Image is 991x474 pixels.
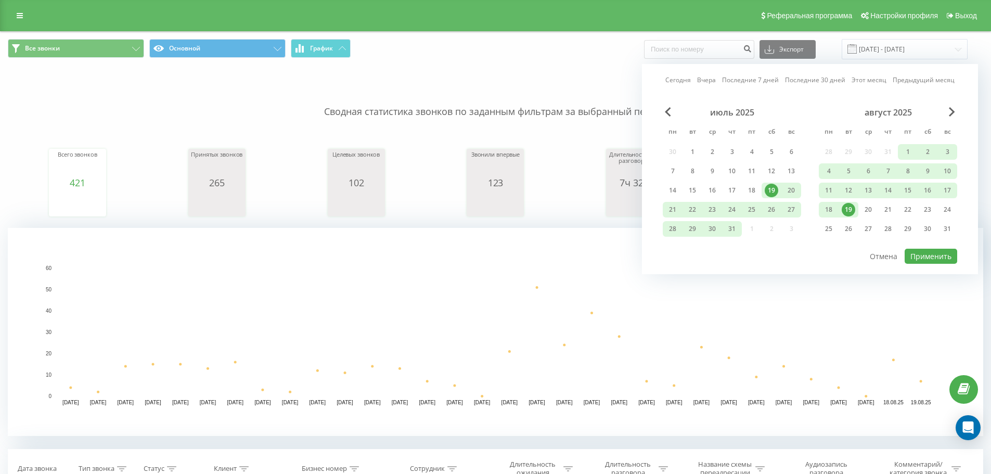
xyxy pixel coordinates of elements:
[918,221,937,237] div: сб 30 авг. 2025 г.
[858,183,878,198] div: ср 13 авг. 2025 г.
[725,184,739,197] div: 17
[529,400,545,405] text: [DATE]
[722,163,742,179] div: чт 10 июля 2025 г.
[666,164,679,178] div: 7
[783,125,799,140] abbr: воскресенье
[724,125,740,140] abbr: четверг
[921,203,934,216] div: 23
[861,184,875,197] div: 13
[254,400,271,405] text: [DATE]
[819,202,839,217] div: пн 18 авг. 2025 г.
[172,400,189,405] text: [DATE]
[898,202,918,217] div: пт 22 авг. 2025 г.
[46,351,52,356] text: 20
[469,151,521,177] div: Звонили впервые
[48,393,52,399] text: 0
[609,188,661,219] svg: A chart.
[819,163,839,179] div: пн 4 авг. 2025 г.
[803,400,820,405] text: [DATE]
[821,125,836,140] abbr: понедельник
[686,164,699,178] div: 8
[705,222,719,236] div: 30
[842,164,855,178] div: 5
[762,202,781,217] div: сб 26 июля 2025 г.
[644,40,754,59] input: Поиск по номеру
[310,400,326,405] text: [DATE]
[191,151,243,177] div: Принятых звонков
[784,164,798,178] div: 13
[46,265,52,271] text: 60
[898,163,918,179] div: пт 8 авг. 2025 г.
[898,221,918,237] div: пт 29 авг. 2025 г.
[46,308,52,314] text: 40
[683,183,702,198] div: вт 15 июля 2025 г.
[200,400,216,405] text: [DATE]
[760,40,816,59] button: Экспорт
[858,400,874,405] text: [DATE]
[911,400,931,405] text: 19.08.25
[941,184,954,197] div: 17
[784,203,798,216] div: 27
[762,144,781,160] div: сб 5 июля 2025 г.
[767,11,852,20] span: Реферальная программа
[330,151,382,177] div: Целевых звонков
[705,164,719,178] div: 9
[939,125,955,140] abbr: воскресенье
[937,202,957,217] div: вс 24 авг. 2025 г.
[921,164,934,178] div: 9
[861,222,875,236] div: 27
[901,203,915,216] div: 22
[705,184,719,197] div: 16
[665,107,671,117] span: Previous Month
[337,400,353,405] text: [DATE]
[8,228,983,436] div: A chart.
[881,184,895,197] div: 14
[663,163,683,179] div: пн 7 июля 2025 г.
[725,222,739,236] div: 31
[901,222,915,236] div: 29
[79,465,114,473] div: Тип звонка
[819,221,839,237] div: пн 25 авг. 2025 г.
[118,400,134,405] text: [DATE]
[937,221,957,237] div: вс 31 авг. 2025 г.
[878,183,898,198] div: чт 14 авг. 2025 г.
[722,183,742,198] div: чт 17 июля 2025 г.
[392,400,408,405] text: [DATE]
[725,164,739,178] div: 10
[921,222,934,236] div: 30
[686,222,699,236] div: 29
[883,400,904,405] text: 18.08.25
[878,202,898,217] div: чт 21 авг. 2025 г.
[765,145,778,159] div: 5
[839,221,858,237] div: вт 26 авг. 2025 г.
[663,221,683,237] div: пн 28 июля 2025 г.
[860,125,876,140] abbr: среда
[638,400,655,405] text: [DATE]
[956,415,981,440] div: Open Intercom Messenger
[839,163,858,179] div: вт 5 авг. 2025 г.
[918,163,937,179] div: сб 9 авг. 2025 г.
[25,44,60,53] span: Все звонки
[330,177,382,188] div: 102
[46,329,52,335] text: 30
[663,183,683,198] div: пн 14 июля 2025 г.
[822,184,835,197] div: 11
[702,144,722,160] div: ср 2 июля 2025 г.
[330,188,382,219] svg: A chart.
[901,145,915,159] div: 1
[781,202,801,217] div: вс 27 июля 2025 г.
[8,39,144,58] button: Все звонки
[446,400,463,405] text: [DATE]
[893,75,955,85] a: Предыдущий месяц
[745,145,758,159] div: 4
[683,163,702,179] div: вт 8 июля 2025 г.
[8,84,983,119] p: Сводная статистика звонков по заданным фильтрам за выбранный период
[870,11,938,20] span: Настройки профиля
[819,183,839,198] div: пн 11 авг. 2025 г.
[704,125,720,140] abbr: среда
[474,400,491,405] text: [DATE]
[937,144,957,160] div: вс 3 авг. 2025 г.
[898,183,918,198] div: пт 15 авг. 2025 г.
[878,163,898,179] div: чт 7 авг. 2025 г.
[705,203,719,216] div: 23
